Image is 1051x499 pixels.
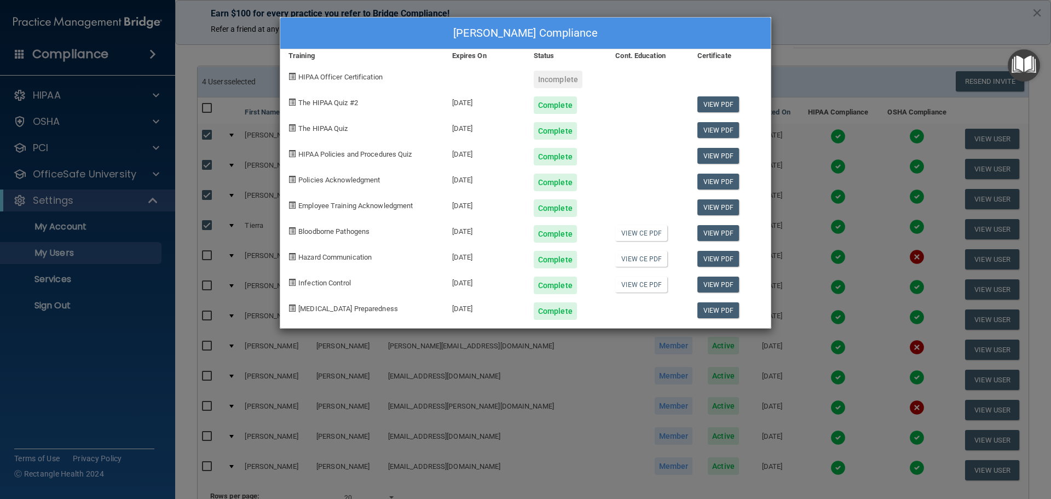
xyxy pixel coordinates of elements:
div: Complete [534,174,577,191]
a: View PDF [697,148,740,164]
div: Training [280,49,444,62]
div: Incomplete [534,71,582,88]
span: [MEDICAL_DATA] Preparedness [298,305,398,313]
div: Complete [534,251,577,268]
a: View PDF [697,251,740,267]
div: Complete [534,148,577,165]
div: Cont. Education [607,49,689,62]
span: The HIPAA Quiz #2 [298,99,358,107]
iframe: Drift Widget Chat Controller [996,423,1038,465]
span: Hazard Communication [298,253,372,261]
a: View PDF [697,122,740,138]
div: Complete [534,199,577,217]
div: [PERSON_NAME] Compliance [280,18,771,49]
div: Complete [534,277,577,294]
span: HIPAA Policies and Procedures Quiz [298,150,412,158]
button: Open Resource Center [1008,49,1040,82]
div: [DATE] [444,140,525,165]
span: Infection Control [298,279,351,287]
a: View CE PDF [615,251,667,267]
span: Employee Training Acknowledgment [298,202,413,210]
a: View PDF [697,96,740,112]
div: Complete [534,96,577,114]
a: View PDF [697,277,740,292]
div: [DATE] [444,294,525,320]
a: View CE PDF [615,277,667,292]
a: View PDF [697,199,740,215]
div: [DATE] [444,243,525,268]
span: Policies Acknowledgment [298,176,380,184]
div: [DATE] [444,191,525,217]
a: View PDF [697,174,740,190]
a: View PDF [697,225,740,241]
div: Status [525,49,607,62]
div: Complete [534,122,577,140]
a: View PDF [697,302,740,318]
div: [DATE] [444,88,525,114]
div: Complete [534,225,577,243]
div: Complete [534,302,577,320]
div: Certificate [689,49,771,62]
div: Expires On [444,49,525,62]
span: HIPAA Officer Certification [298,73,383,81]
div: [DATE] [444,268,525,294]
span: The HIPAA Quiz [298,124,348,133]
span: Bloodborne Pathogens [298,227,369,236]
div: [DATE] [444,217,525,243]
a: View CE PDF [615,225,667,241]
div: [DATE] [444,165,525,191]
div: [DATE] [444,114,525,140]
